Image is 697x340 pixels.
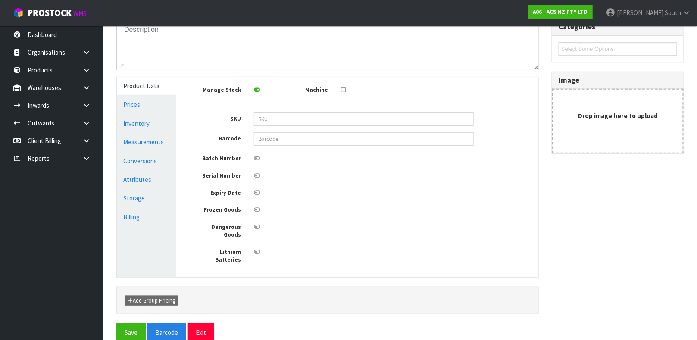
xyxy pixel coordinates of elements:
label: Expiry Date [189,187,247,197]
span: [PERSON_NAME] [617,9,663,17]
a: Inventory [117,115,176,132]
a: Attributes [117,171,176,188]
label: Batch Number [189,152,247,163]
iframe: Rich Text Area. Press ALT-0 for help. [117,18,538,62]
label: Machine [277,84,335,94]
label: Serial Number [189,169,247,180]
input: Barcode [254,132,474,146]
label: Lithium Batteries [189,246,247,264]
a: Billing [117,208,176,226]
label: Manage Stock [189,84,247,94]
span: South [665,9,681,17]
label: SKU [189,112,247,123]
div: Resize [531,62,539,70]
label: Barcode [189,132,247,143]
h3: Image [559,76,677,84]
strong: Drop image here to upload [578,112,658,120]
strong: A06 - ACS NZ PTY LTD [533,8,588,16]
a: A06 - ACS NZ PTY LTD [528,5,593,19]
h3: Categories [559,23,677,31]
img: cube-alt.png [13,7,24,18]
small: WMS [73,9,87,18]
a: Measurements [117,133,176,151]
a: Product Data [117,77,176,95]
a: Conversions [117,152,176,170]
div: p [120,63,124,69]
label: Dangerous Goods [189,221,247,239]
label: Frozen Goods [189,203,247,214]
span: ProStock [28,7,72,19]
input: SKU [254,112,474,126]
a: Prices [117,96,176,113]
a: Storage [117,189,176,207]
button: Add Group Pricing [125,296,178,306]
